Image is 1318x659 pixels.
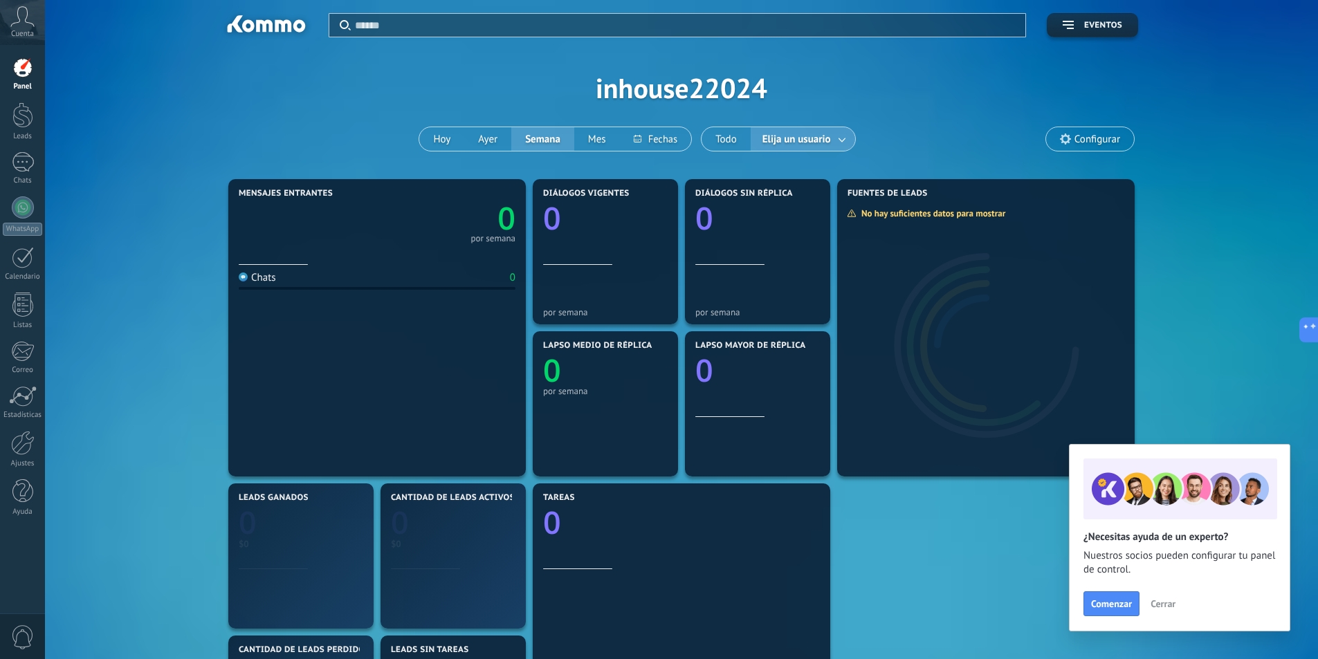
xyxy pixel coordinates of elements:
[239,501,363,544] a: 0
[543,341,652,351] span: Lapso medio de réplica
[1083,591,1139,616] button: Comenzar
[3,508,43,517] div: Ayuda
[695,197,713,239] text: 0
[543,386,668,396] div: por semana
[3,366,43,375] div: Correo
[239,501,257,544] text: 0
[695,341,805,351] span: Lapso mayor de réplica
[1083,549,1276,577] span: Nuestros socios pueden configurar tu panel de control.
[391,645,468,655] span: Leads sin tareas
[543,501,561,544] text: 0
[3,132,43,141] div: Leads
[391,501,515,544] a: 0
[239,272,248,281] img: Chats
[543,197,561,239] text: 0
[543,349,561,391] text: 0
[11,30,34,39] span: Cuenta
[3,176,43,185] div: Chats
[543,501,820,544] a: 0
[391,501,409,544] text: 0
[543,189,630,198] span: Diálogos vigentes
[3,321,43,330] div: Listas
[1144,593,1182,614] button: Cerrar
[470,235,515,242] div: por semana
[1084,21,1122,30] span: Eventos
[464,127,511,151] button: Ayer
[239,189,333,198] span: Mensajes entrantes
[239,611,363,622] div: por semana
[695,189,793,198] span: Diálogos sin réplica
[419,127,464,151] button: Hoy
[848,189,928,198] span: Fuentes de leads
[239,538,363,550] div: $0
[3,459,43,468] div: Ajustes
[543,493,575,503] span: Tareas
[1074,133,1120,145] span: Configurar
[1083,530,1276,544] h2: ¿Necesitas ayuda de un experto?
[497,197,515,239] text: 0
[847,207,1015,219] div: No hay suficientes datos para mostrar
[3,223,42,236] div: WhatsApp
[391,611,515,622] div: por semana
[391,538,515,550] div: $0
[751,127,855,151] button: Elija un usuario
[543,307,668,317] div: por semana
[239,645,370,655] span: Cantidad de leads perdidos
[510,271,515,284] div: 0
[620,127,691,151] button: Fechas
[239,493,309,503] span: Leads ganados
[511,127,574,151] button: Semana
[702,127,751,151] button: Todo
[377,197,515,239] a: 0
[695,349,713,391] text: 0
[574,127,620,151] button: Mes
[1151,599,1175,609] span: Cerrar
[695,307,820,317] div: por semana
[1047,13,1138,37] button: Eventos
[391,493,515,503] span: Cantidad de leads activos
[3,82,43,91] div: Panel
[239,271,276,284] div: Chats
[1091,599,1132,609] span: Comenzar
[3,411,43,420] div: Estadísticas
[3,272,43,281] div: Calendario
[760,130,834,149] span: Elija un usuario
